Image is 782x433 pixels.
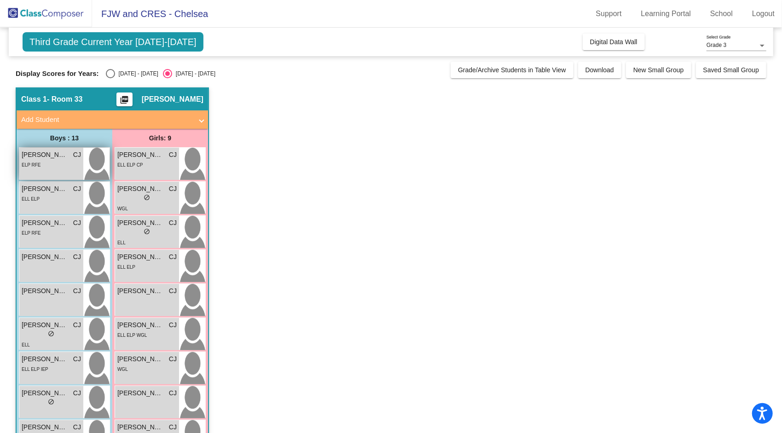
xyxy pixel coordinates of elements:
div: [DATE] - [DATE] [115,69,158,78]
span: CJ [73,184,81,194]
span: [PERSON_NAME] [22,252,68,262]
span: CJ [169,388,177,398]
span: ELL ELP IEP [22,367,48,372]
span: CJ [169,354,177,364]
span: New Small Group [633,66,684,74]
div: [DATE] - [DATE] [172,69,215,78]
span: ELL ELP [22,196,40,202]
button: Saved Small Group [696,62,766,78]
span: CJ [169,150,177,160]
span: Display Scores for Years: [16,69,99,78]
div: Girls: 9 [112,129,208,147]
span: [PERSON_NAME] [117,354,163,364]
span: CJ [73,388,81,398]
span: [PERSON_NAME] [117,184,163,194]
span: [PERSON_NAME] [117,286,163,296]
button: Grade/Archive Students in Table View [451,62,573,78]
span: CJ [169,252,177,262]
span: do_not_disturb_alt [144,194,150,201]
mat-radio-group: Select an option [106,69,215,78]
span: [PERSON_NAME] Tellaeche [22,320,68,330]
span: FJW and CRES - Chelsea [92,6,208,21]
span: Download [585,66,614,74]
span: CJ [169,422,177,432]
mat-icon: picture_as_pdf [119,95,130,108]
a: Support [589,6,629,21]
span: [PERSON_NAME] [22,286,68,296]
span: ELP RFE [22,162,41,167]
span: Grade/Archive Students in Table View [458,66,566,74]
span: do_not_disturb_alt [48,398,54,405]
span: CJ [73,286,81,296]
div: Boys : 13 [17,129,112,147]
span: [PERSON_NAME] [117,320,163,330]
span: CJ [73,422,81,432]
span: [PERSON_NAME] [117,252,163,262]
span: ELL [22,342,30,347]
span: [PERSON_NAME] [117,422,163,432]
span: CJ [169,286,177,296]
span: CJ [73,150,81,160]
span: ELL ELP CP [117,162,143,167]
span: ELL ELP [117,265,135,270]
span: CJ [73,354,81,364]
span: Third Grade Current Year [DATE]-[DATE] [23,32,203,52]
span: [PERSON_NAME] [22,388,68,398]
span: [PERSON_NAME] [117,218,163,228]
span: [PERSON_NAME] [22,150,68,160]
span: ELL ELP WGL [117,333,147,338]
span: CJ [73,252,81,262]
span: WGL [117,206,128,211]
span: - Room 33 [47,95,82,104]
span: Grade 3 [707,42,726,48]
span: WGL [117,367,128,372]
button: Digital Data Wall [583,34,645,50]
span: [PERSON_NAME] [22,354,68,364]
span: CJ [73,320,81,330]
span: CJ [169,184,177,194]
span: [PERSON_NAME] [142,95,203,104]
button: Print Students Details [116,92,133,106]
span: Saved Small Group [703,66,759,74]
span: [PERSON_NAME] [22,422,68,432]
span: [PERSON_NAME] [PERSON_NAME] [22,218,68,228]
a: School [703,6,740,21]
span: CJ [169,320,177,330]
button: New Small Group [626,62,691,78]
span: [PERSON_NAME] [117,388,163,398]
span: ELL [117,240,126,245]
span: [PERSON_NAME] [22,184,68,194]
span: Class 1 [21,95,47,104]
a: Learning Portal [634,6,699,21]
mat-expansion-panel-header: Add Student [17,110,208,129]
span: Digital Data Wall [590,38,637,46]
span: do_not_disturb_alt [48,330,54,337]
span: ELP RFE [22,231,41,236]
span: CJ [169,218,177,228]
button: Download [578,62,621,78]
mat-panel-title: Add Student [21,115,192,125]
span: do_not_disturb_alt [144,228,150,235]
a: Logout [745,6,782,21]
span: [PERSON_NAME] [117,150,163,160]
span: CJ [73,218,81,228]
